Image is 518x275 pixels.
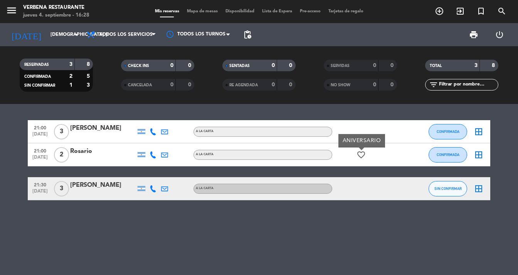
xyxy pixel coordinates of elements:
span: CONFIRMADA [24,75,51,79]
button: menu [6,5,17,19]
button: CONFIRMADA [429,147,467,163]
span: A LA CARTA [196,130,214,133]
strong: 0 [272,63,275,68]
input: Filtrar por nombre... [438,80,498,89]
span: RESERVADAS [24,63,49,67]
strong: 0 [289,63,294,68]
i: filter_list [429,80,438,89]
span: NO SHOW [331,83,350,87]
strong: 0 [373,82,376,87]
strong: 0 [272,82,275,87]
i: menu [6,5,17,16]
span: Pre-acceso [296,9,325,13]
span: print [469,30,478,39]
i: add_circle_outline [435,7,444,16]
span: Lista de Espera [258,9,296,13]
strong: 0 [373,63,376,68]
span: SIN CONFIRMAR [434,186,462,191]
i: border_all [474,184,483,193]
span: CONFIRMADA [437,153,459,157]
span: SERVIDAS [331,64,350,68]
span: CANCELADA [128,83,152,87]
strong: 0 [188,63,193,68]
strong: 0 [170,82,173,87]
span: A LA CARTA [196,187,214,190]
span: CONFIRMADA [437,129,459,134]
i: [DATE] [6,26,47,43]
i: search [497,7,506,16]
span: A LA CARTA [196,153,214,156]
span: [DATE] [30,189,50,198]
i: favorite_border [357,150,366,159]
strong: 3 [69,62,72,67]
span: SIN CONFIRMAR [24,84,55,87]
span: [DATE] [30,132,50,141]
span: 21:00 [30,146,50,155]
span: pending_actions [243,30,252,39]
strong: 8 [87,62,91,67]
div: jueves 4. septiembre - 16:28 [23,12,89,19]
span: 21:00 [30,123,50,132]
strong: 0 [390,82,395,87]
div: LOG OUT [486,23,512,46]
div: Rosario [70,146,136,156]
i: exit_to_app [456,7,465,16]
span: SENTADAS [229,64,250,68]
div: Verbena Restaurante [23,4,89,12]
i: power_settings_new [495,30,504,39]
div: [PERSON_NAME] [70,180,136,190]
span: Mapa de mesas [183,9,222,13]
strong: 8 [492,63,496,68]
button: SIN CONFIRMAR [429,181,467,196]
span: Mis reservas [151,9,183,13]
strong: 5 [87,74,91,79]
strong: 1 [69,82,72,88]
i: arrow_drop_down [72,30,81,39]
span: 3 [54,124,69,139]
strong: 0 [170,63,173,68]
span: [DATE] [30,155,50,164]
button: CONFIRMADA [429,124,467,139]
i: turned_in_not [476,7,486,16]
div: [PERSON_NAME] [70,123,136,133]
div: ANIVERSARIO [338,134,385,148]
span: Todos los servicios [99,32,153,37]
span: Disponibilidad [222,9,258,13]
strong: 0 [188,82,193,87]
span: 3 [54,181,69,196]
strong: 3 [474,63,478,68]
span: Tarjetas de regalo [325,9,367,13]
span: TOTAL [430,64,442,68]
i: border_all [474,127,483,136]
span: RE AGENDADA [229,83,258,87]
span: 21:30 [30,180,50,189]
i: border_all [474,150,483,159]
strong: 2 [69,74,72,79]
span: CHECK INS [128,64,149,68]
strong: 0 [289,82,294,87]
strong: 3 [87,82,91,88]
strong: 0 [390,63,395,68]
span: 2 [54,147,69,163]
